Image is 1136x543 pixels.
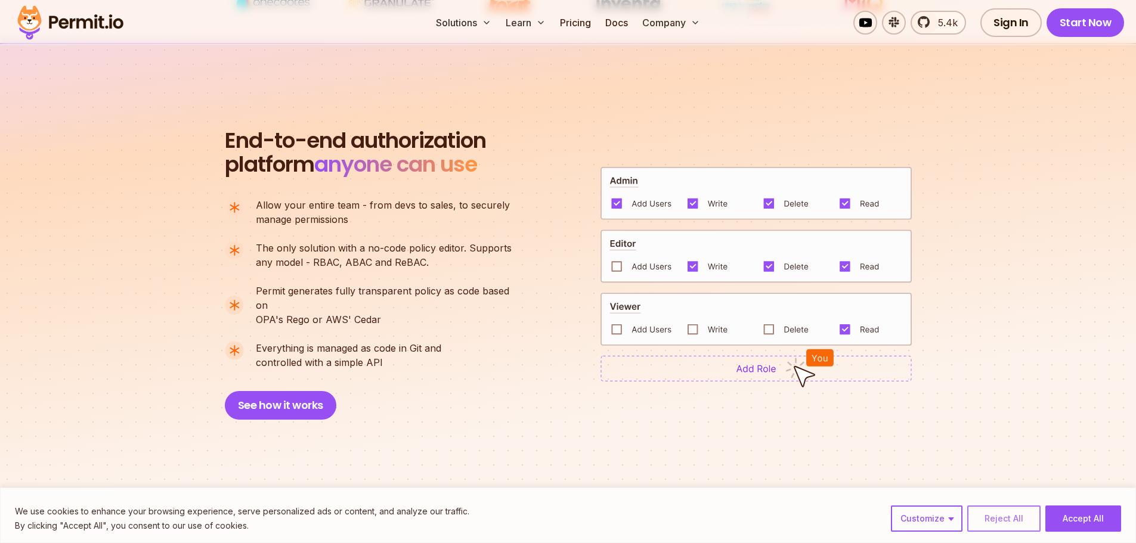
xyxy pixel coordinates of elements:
a: 5.4k [911,11,966,35]
a: Sign In [980,8,1042,37]
button: Learn [501,11,550,35]
button: Accept All [1045,505,1121,532]
p: any model - RBAC, ABAC and ReBAC. [256,241,512,269]
span: Everything is managed as code in Git and [256,341,441,355]
button: Company [637,11,705,35]
button: Reject All [967,505,1041,532]
span: 5.4k [931,15,958,30]
p: OPA's Rego or AWS' Cedar [256,284,522,327]
span: The only solution with a no-code policy editor. Supports [256,241,512,255]
h2: platform [225,129,486,176]
button: Solutions [431,11,496,35]
span: Permit generates fully transparent policy as code based on [256,284,522,312]
img: Permit logo [12,2,129,43]
a: Docs [600,11,633,35]
a: Pricing [555,11,596,35]
span: End-to-end authorization [225,129,486,153]
span: anyone can use [314,149,477,179]
button: Customize [891,505,962,532]
button: See how it works [225,391,336,420]
p: manage permissions [256,198,510,226]
p: controlled with a simple API [256,341,441,370]
p: By clicking "Accept All", you consent to our use of cookies. [15,519,469,533]
p: We use cookies to enhance your browsing experience, serve personalized ads or content, and analyz... [15,504,469,519]
span: Allow your entire team - from devs to sales, to securely [256,198,510,212]
a: Start Now [1047,8,1125,37]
